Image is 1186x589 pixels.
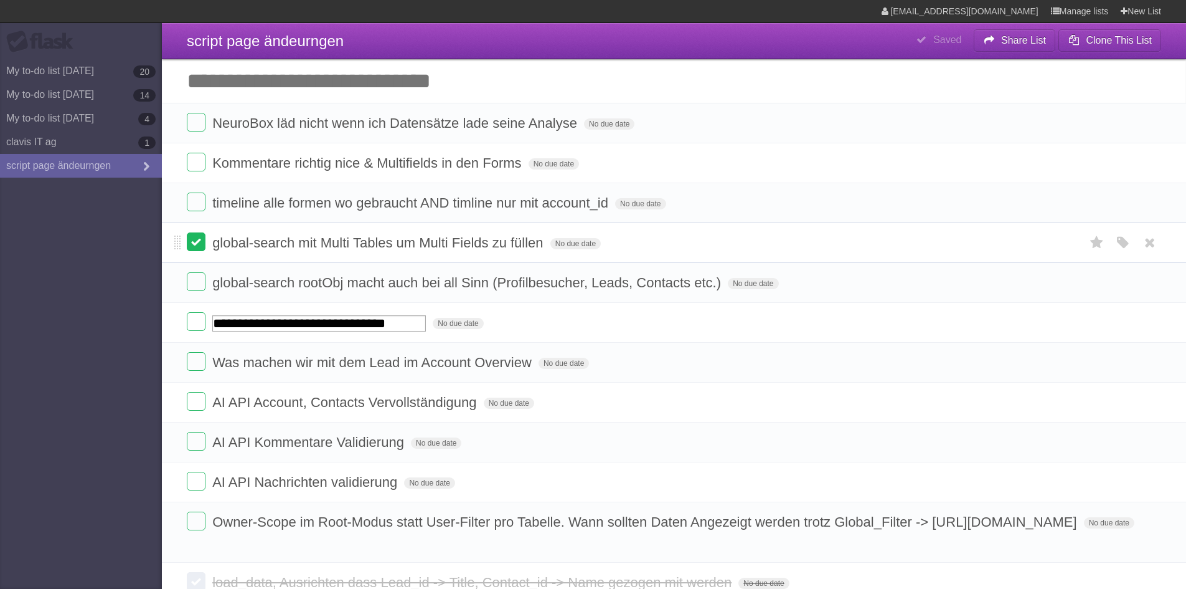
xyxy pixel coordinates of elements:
button: Clone This List [1058,29,1161,52]
span: timeline alle formen wo gebraucht AND timline nur mit account_id [212,195,611,211]
b: 20 [133,65,156,78]
b: Clone This List [1086,35,1152,45]
span: No due date [411,438,461,449]
label: Done [187,193,205,211]
span: global-search mit Multi Tables um Multi Fields zu füllen [212,235,546,251]
label: Star task [1085,232,1109,253]
span: Kommentare richtig nice & Multifields in den Forms [212,155,524,171]
span: No due date [584,118,634,130]
label: Done [187,153,205,171]
span: No due date [529,158,579,170]
label: Done [187,312,205,331]
span: Was machen wir mit dem Lead im Account Overview [212,355,535,370]
span: NeuroBox läd nicht wenn ich Datensätze lade seine Analyse [212,115,580,131]
label: Done [187,432,205,451]
span: No due date [728,278,778,289]
span: AI API Kommentare Validierung [212,434,407,450]
label: Done [187,272,205,291]
b: 14 [133,89,156,102]
span: script page ändeurngen [187,32,344,49]
label: Done [187,472,205,491]
b: 1 [138,136,156,149]
label: Done [187,232,205,251]
span: No due date [550,238,601,249]
span: No due date [404,477,454,489]
span: AI API Account, Contacts Vervollständigung [212,395,479,410]
span: No due date [539,358,589,369]
span: No due date [615,198,666,209]
label: Done [187,352,205,371]
span: No due date [738,578,789,589]
span: No due date [484,398,534,409]
label: Done [187,392,205,411]
div: Flask [6,31,81,53]
b: Share List [1001,35,1046,45]
label: Done [187,512,205,530]
span: No due date [433,318,483,329]
button: Share List [974,29,1056,52]
span: global-search rootObj macht auch bei all Sinn (Profilbesucher, Leads, Contacts etc.) [212,275,724,290]
label: Done [187,113,205,132]
b: 4 [138,113,156,125]
b: Saved [933,34,961,45]
span: No due date [1084,517,1134,529]
span: AI API Nachrichten validierung [212,474,400,490]
span: Owner-Scope im Root-Modus statt User-Filter pro Tabelle. Wann sollten Daten Angezeigt werden trot... [212,514,1080,530]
